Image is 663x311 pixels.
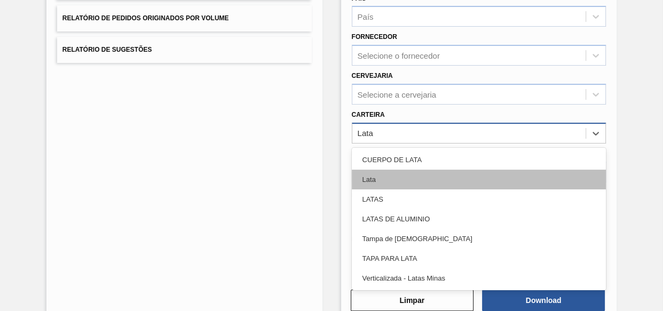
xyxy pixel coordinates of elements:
[358,51,440,60] div: Selecione o fornecedor
[482,290,605,311] button: Download
[352,72,393,79] label: Cervejaria
[62,14,229,22] span: Relatório de Pedidos Originados por Volume
[57,5,312,31] button: Relatório de Pedidos Originados por Volume
[62,46,152,53] span: Relatório de Sugestões
[358,12,374,21] div: País
[352,33,397,41] label: Fornecedor
[352,111,385,118] label: Carteira
[358,90,437,99] div: Selecione a cervejaria
[352,150,606,170] div: CUERPO DE LATA
[352,268,606,288] div: Verticalizada - Latas Minas
[352,170,606,189] div: Lata
[57,37,312,63] button: Relatório de Sugestões
[352,229,606,249] div: Tampa de [DEMOGRAPHIC_DATA]
[352,189,606,209] div: LATAS
[352,249,606,268] div: TAPA PARA LATA
[352,209,606,229] div: LATAS DE ALUMINIO
[351,290,473,311] button: Limpar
